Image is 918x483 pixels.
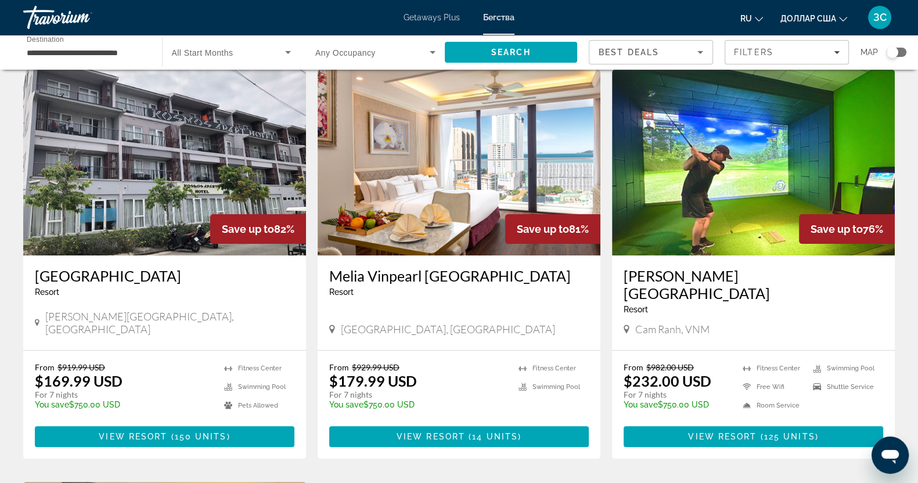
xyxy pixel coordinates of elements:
span: Fitness Center [238,365,282,372]
button: Search [445,42,578,63]
font: доллар США [780,14,836,23]
button: View Resort(150 units) [35,426,294,447]
span: ( ) [167,432,230,441]
span: Resort [35,287,59,297]
span: Save up to [811,223,863,235]
div: 82% [210,214,306,244]
span: Resort [329,287,354,297]
p: $750.00 USD [35,400,213,409]
p: For 7 nights [624,390,731,400]
a: Getaways Plus [404,13,460,22]
a: [GEOGRAPHIC_DATA] [35,267,294,284]
span: Save up to [222,223,274,235]
span: $919.99 USD [57,362,105,372]
p: $169.99 USD [35,372,123,390]
span: Shuttle Service [827,383,874,391]
div: 76% [799,214,895,244]
span: ( ) [757,432,818,441]
p: $750.00 USD [329,400,507,409]
span: Search [491,48,531,57]
span: View Resort [688,432,757,441]
button: Изменить валюту [780,10,847,27]
span: 14 units [472,432,518,441]
span: $982.00 USD [646,362,694,372]
span: [GEOGRAPHIC_DATA], [GEOGRAPHIC_DATA] [341,323,555,336]
mat-select: Sort by [599,45,703,59]
span: Fitness Center [532,365,576,372]
span: From [624,362,643,372]
a: Melia Vinpearl [GEOGRAPHIC_DATA] [329,267,589,284]
a: [PERSON_NAME][GEOGRAPHIC_DATA] [624,267,883,302]
span: Any Occupancy [315,48,376,57]
span: [PERSON_NAME][GEOGRAPHIC_DATA], [GEOGRAPHIC_DATA] [45,310,294,336]
iframe: Кнопка запуска окна обмена сообщениями [872,437,909,474]
span: ( ) [465,432,521,441]
a: Бегства [483,13,514,22]
p: $232.00 USD [624,372,711,390]
p: $750.00 USD [624,400,731,409]
button: Filters [725,40,849,64]
span: $929.99 USD [352,362,399,372]
span: Save up to [517,223,569,235]
button: View Resort(125 units) [624,426,883,447]
span: Best Deals [599,48,659,57]
span: Room Service [757,402,800,409]
p: For 7 nights [329,390,507,400]
span: You save [329,400,363,409]
span: From [35,362,55,372]
a: Травориум [23,2,139,33]
span: Swimming Pool [827,365,874,372]
span: From [329,362,349,372]
font: ЗС [873,11,887,23]
p: $179.99 USD [329,372,417,390]
input: Select destination [27,46,147,60]
span: Map [861,44,878,60]
span: Pets Allowed [238,402,278,409]
span: View Resort [397,432,465,441]
span: 125 units [764,432,815,441]
span: You save [35,400,69,409]
span: Swimming Pool [238,383,286,391]
p: For 7 nights [35,390,213,400]
span: Resort [624,305,648,314]
span: You save [624,400,658,409]
img: Kosmos Apart Hotel [23,70,306,255]
span: Fitness Center [757,365,800,372]
button: Изменить язык [740,10,763,27]
img: Melia Vinpearl Nha Trang Empire [318,70,600,255]
span: 150 units [175,432,227,441]
span: Free Wifi [757,383,784,391]
button: Меню пользователя [865,5,895,30]
span: Cam Ranh, VNM [635,323,710,336]
font: ru [740,14,752,23]
button: View Resort(14 units) [329,426,589,447]
span: All Start Months [172,48,233,57]
span: Destination [27,35,64,43]
span: Swimming Pool [532,383,580,391]
img: Alma Resort [612,70,895,255]
div: 81% [505,214,600,244]
span: Filters [734,48,773,57]
span: View Resort [99,432,167,441]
